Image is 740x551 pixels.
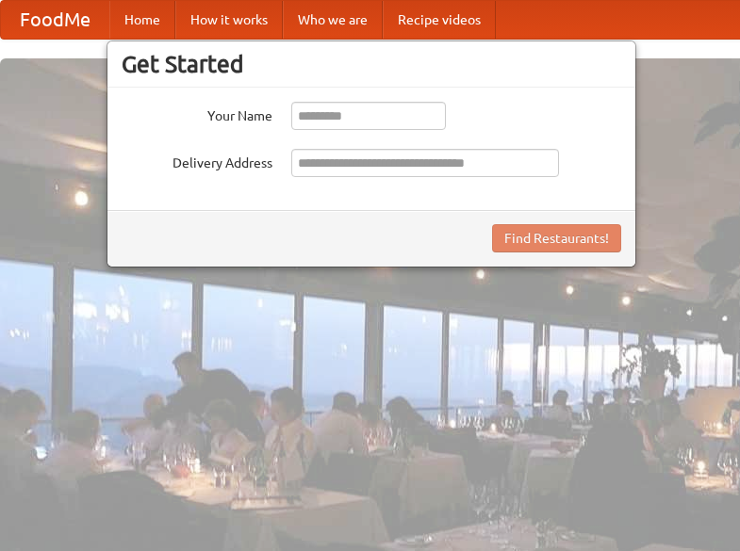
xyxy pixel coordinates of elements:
[122,50,621,78] h3: Get Started
[109,1,175,39] a: Home
[122,102,272,125] label: Your Name
[283,1,383,39] a: Who we are
[383,1,496,39] a: Recipe videos
[492,224,621,252] button: Find Restaurants!
[175,1,283,39] a: How it works
[122,149,272,172] label: Delivery Address
[1,1,109,39] a: FoodMe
